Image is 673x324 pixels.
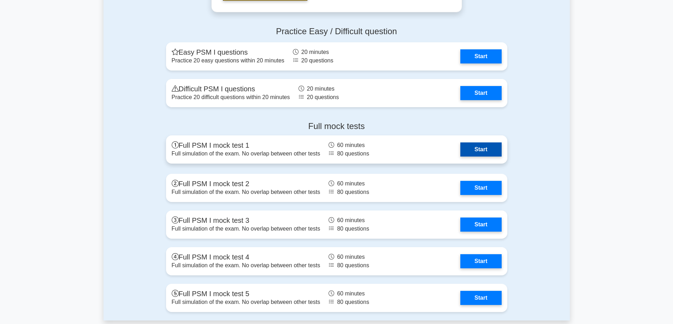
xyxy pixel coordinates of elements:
[460,49,501,63] a: Start
[166,26,507,37] h4: Practice Easy / Difficult question
[460,181,501,195] a: Start
[460,291,501,305] a: Start
[460,218,501,232] a: Start
[460,142,501,157] a: Start
[460,86,501,100] a: Start
[166,121,507,132] h4: Full mock tests
[460,254,501,268] a: Start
